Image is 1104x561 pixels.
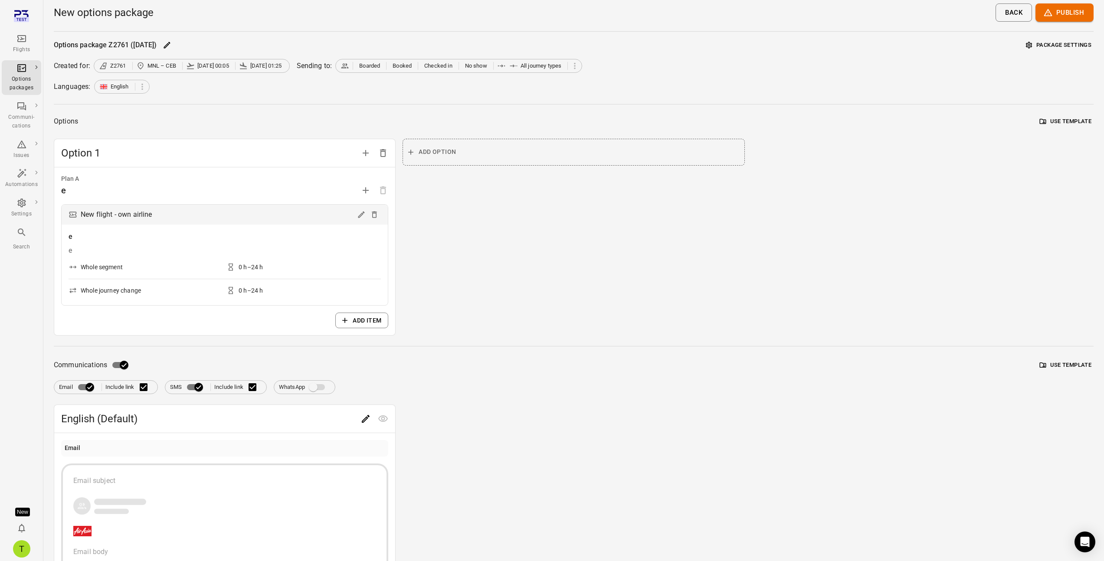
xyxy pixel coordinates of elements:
[357,186,374,194] span: Add plan
[5,75,38,92] div: Options packages
[1038,115,1094,128] button: Use template
[2,225,41,254] button: Search
[5,151,38,160] div: Issues
[465,62,487,70] span: No show
[2,98,41,133] a: Communi-cations
[239,286,263,295] div: 0 h–24 h
[279,379,330,395] label: WhatsApp integration not set up. Contact Plan3 to enable this feature
[1038,359,1094,372] button: Use template
[374,414,392,422] span: Preview
[2,166,41,192] a: Automations
[357,144,374,162] button: Add option
[357,148,374,157] span: Add option
[13,540,30,558] div: T
[357,410,374,427] button: Edit
[355,208,368,221] button: Edit
[111,82,129,91] span: English
[15,508,30,516] div: Tooltip anchor
[54,115,78,127] div: Options
[170,379,207,395] label: SMS
[374,186,392,194] span: Options need to have at least one plan
[61,183,66,197] div: e
[81,286,141,295] div: Whole journey change
[357,182,374,199] button: Add plan
[403,139,744,166] button: Add option
[59,379,98,395] label: Email
[54,6,154,20] h1: New options package
[250,62,282,70] span: [DATE] 01:25
[374,144,392,162] button: Delete option
[147,62,176,70] span: MNL – CEB
[94,80,150,94] div: English
[239,263,263,271] div: 0 h–24 h
[81,263,123,271] div: Whole segment
[359,62,380,70] span: Boarded
[424,62,452,70] span: Checked in
[1035,3,1094,22] button: Publish
[2,195,41,221] a: Settings
[161,39,174,52] button: Edit
[197,62,229,70] span: [DATE] 00:05
[13,519,30,537] button: Notifications
[54,82,91,92] div: Languages:
[2,31,41,57] a: Flights
[521,62,562,70] span: All journey types
[996,3,1032,22] button: Back
[81,209,152,221] div: New flight - own airline
[54,359,107,371] span: Communications
[368,208,381,221] button: Delete
[73,547,376,557] div: Email body
[105,378,153,396] label: Include link
[357,414,374,422] span: Edit
[61,412,357,426] span: English (Default)
[393,62,412,70] span: Booked
[54,40,157,50] div: Options package Z2761 ([DATE])
[1024,39,1094,52] button: Package settings
[69,232,381,242] div: e
[10,537,34,561] button: Tony
[54,61,90,71] div: Created for:
[2,60,41,95] a: Options packages
[61,146,357,160] span: Option 1
[110,62,126,70] span: Z2761
[61,174,388,184] div: Plan A
[73,526,92,536] img: Company logo
[5,46,38,54] div: Flights
[65,444,81,453] div: Email
[1075,532,1095,552] div: Open Intercom Messenger
[5,113,38,130] div: Communi-cations
[5,210,38,219] div: Settings
[2,137,41,163] a: Issues
[69,245,381,256] div: e
[5,243,38,251] div: Search
[335,313,388,329] button: Add item
[419,147,456,157] span: Add option
[5,180,38,189] div: Automations
[297,61,332,71] div: Sending to:
[374,148,392,157] span: Delete option
[73,476,376,486] div: Email subject
[214,378,262,396] label: Include link
[335,59,582,73] div: BoardedBookedChecked inNo showAll journey types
